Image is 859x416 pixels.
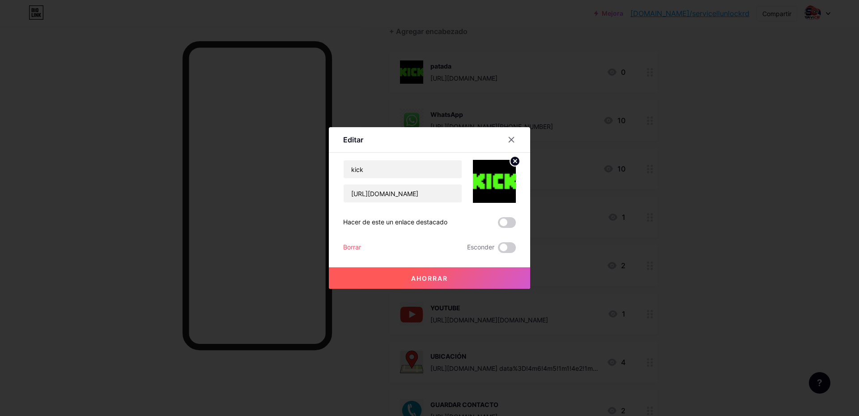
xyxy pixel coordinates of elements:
font: Ahorrar [411,274,448,282]
img: miniatura del enlace [473,160,516,203]
font: Editar [343,135,363,144]
button: Ahorrar [329,267,530,289]
font: Esconder [467,243,494,251]
input: URL [344,184,462,202]
input: Título [344,160,462,178]
font: Hacer de este un enlace destacado [343,218,447,226]
font: Borrar [343,243,361,251]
